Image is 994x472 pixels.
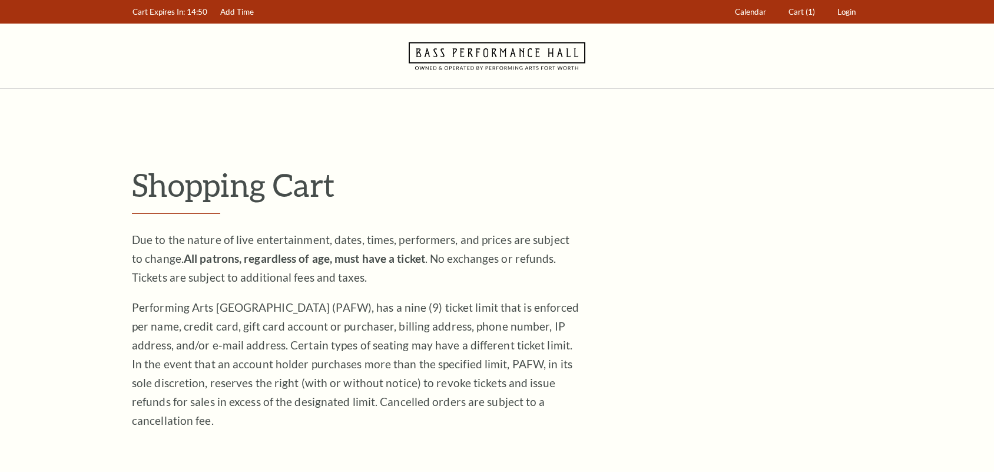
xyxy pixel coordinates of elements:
[788,7,804,16] span: Cart
[187,7,207,16] span: 14:50
[132,233,569,284] span: Due to the nature of live entertainment, dates, times, performers, and prices are subject to chan...
[215,1,260,24] a: Add Time
[806,7,815,16] span: (1)
[837,7,856,16] span: Login
[132,166,862,204] p: Shopping Cart
[132,7,185,16] span: Cart Expires In:
[184,252,425,265] strong: All patrons, regardless of age, must have a ticket
[730,1,772,24] a: Calendar
[132,298,579,430] p: Performing Arts [GEOGRAPHIC_DATA] (PAFW), has a nine (9) ticket limit that is enforced per name, ...
[832,1,862,24] a: Login
[783,1,821,24] a: Cart (1)
[735,7,766,16] span: Calendar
